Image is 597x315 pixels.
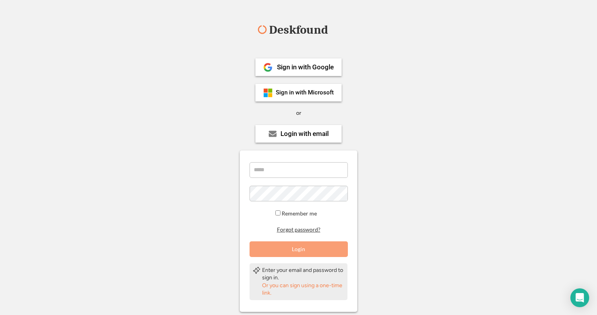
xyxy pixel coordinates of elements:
[276,226,322,234] button: Forgot password?
[280,130,329,137] div: Login with email
[276,90,334,96] div: Sign in with Microsoft
[277,64,334,71] div: Sign in with Google
[296,109,301,117] div: or
[250,241,348,257] button: Login
[262,282,344,297] div: Or you can sign using a one-time link.
[262,266,344,282] div: Enter your email and password to sign in.
[282,210,317,217] label: Remember me
[265,24,332,36] div: Deskfound
[263,63,273,72] img: 1024px-Google__G__Logo.svg.png
[570,288,589,307] div: Open Intercom Messenger
[263,88,273,98] img: ms-symbollockup_mssymbol_19.png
